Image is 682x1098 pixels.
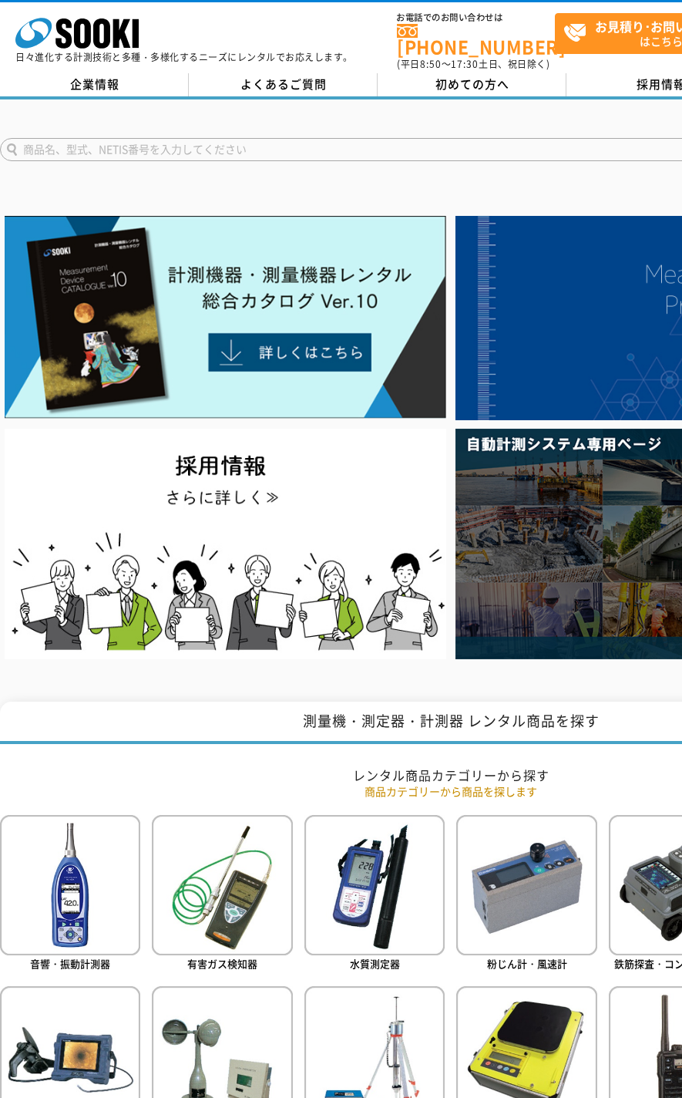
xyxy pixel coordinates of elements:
[187,956,257,971] span: 有害ガス検知器
[435,76,509,93] span: 初めての方へ
[152,815,292,955] img: 有害ガス検知器
[350,956,400,971] span: 水質測定器
[397,24,555,56] a: [PHONE_NUMBER]
[397,13,555,22] span: お電話でのお問い合わせは
[451,57,479,71] span: 17:30
[456,815,596,975] a: 粉じん計・風速計
[5,216,446,419] img: Catalog Ver10
[30,956,110,971] span: 音響・振動計測器
[397,57,549,71] span: (平日 ～ 土日、祝日除く)
[15,52,353,62] p: 日々進化する計測技術と多種・多様化するニーズにレンタルでお応えします。
[487,956,567,971] span: 粉じん計・風速計
[304,815,445,955] img: 水質測定器
[189,73,378,96] a: よくあるご質問
[420,57,442,71] span: 8:50
[5,429,446,658] img: SOOKI recruit
[304,815,445,975] a: 水質測定器
[456,815,596,955] img: 粉じん計・風速計
[378,73,566,96] a: 初めての方へ
[152,815,292,975] a: 有害ガス検知器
